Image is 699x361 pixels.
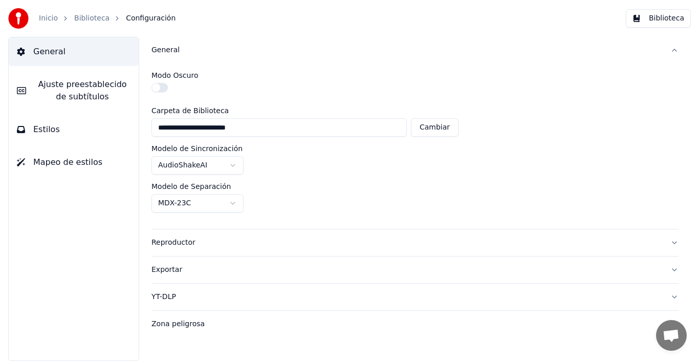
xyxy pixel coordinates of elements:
[151,257,679,283] button: Exportar
[151,265,662,275] div: Exportar
[151,37,679,63] button: General
[9,148,139,177] button: Mapeo de estilos
[151,107,458,114] label: Carpeta de Biblioteca
[126,13,176,24] span: Configuración
[151,183,231,190] label: Modelo de Separación
[151,229,679,256] button: Reproductor
[33,156,102,168] span: Mapeo de estilos
[411,118,458,137] button: Cambiar
[9,70,139,111] button: Ajuste preestablecido de subtítulos
[151,319,662,329] div: Zona peligrosa
[151,63,679,229] div: General
[151,145,243,152] label: Modelo de Sincronización
[151,72,198,79] label: Modo Oscuro
[151,238,662,248] div: Reproductor
[151,311,679,337] button: Zona peligrosa
[39,13,176,24] nav: breadcrumb
[33,123,60,136] span: Estilos
[33,46,65,58] span: General
[34,78,130,103] span: Ajuste preestablecido de subtítulos
[151,292,662,302] div: YT-DLP
[74,13,110,24] a: Biblioteca
[9,37,139,66] button: General
[656,320,687,351] div: Chat abierto
[626,9,691,28] button: Biblioteca
[8,8,29,29] img: youka
[39,13,58,24] a: Inicio
[151,284,679,310] button: YT-DLP
[9,115,139,144] button: Estilos
[151,45,662,55] div: General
